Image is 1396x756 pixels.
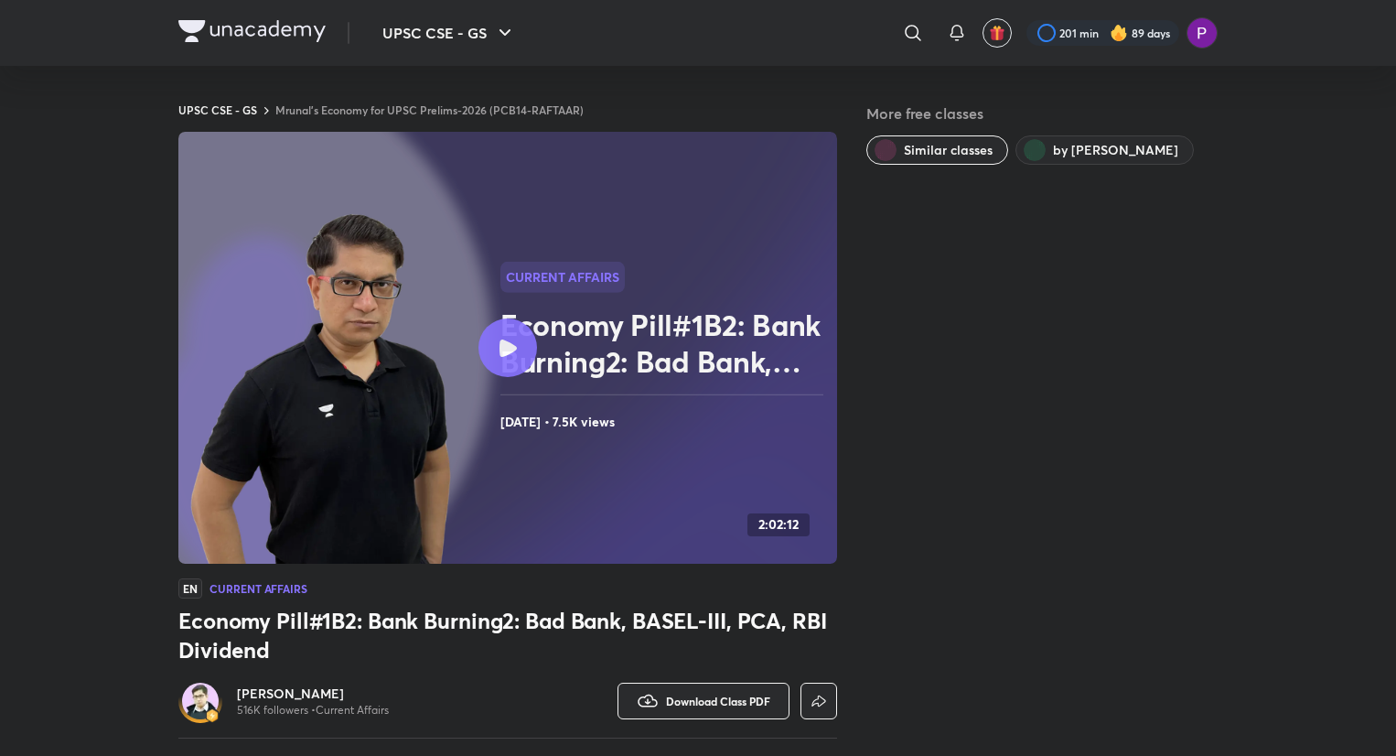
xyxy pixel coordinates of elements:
[500,307,830,380] h2: Economy Pill#1B2: Bank Burning2: Bad Bank, BASEL-III, PCA, RBI Dividend
[182,683,219,719] img: Avatar
[1187,17,1218,49] img: Preeti Pandey
[758,517,799,533] h4: 2:02:12
[237,685,389,703] a: [PERSON_NAME]
[371,15,527,51] button: UPSC CSE - GS
[866,135,1008,165] button: Similar classes
[1053,141,1178,159] span: by Mrunal Patel
[983,18,1012,48] button: avatar
[206,709,219,722] img: badge
[178,20,326,42] img: Company Logo
[500,410,830,434] h4: [DATE] • 7.5K views
[275,103,584,117] a: Mrunal’s Economy for UPSC Prelims-2026 (PCB14-RAFTAAR)
[617,683,789,719] button: Download Class PDF
[237,703,389,718] p: 516K followers • Current Affairs
[666,694,770,708] span: Download Class PDF
[1015,135,1194,165] button: by Mrunal Patel
[866,103,1218,124] h5: More free classes
[989,25,1005,41] img: avatar
[178,606,837,664] h3: Economy Pill#1B2: Bank Burning2: Bad Bank, BASEL-III, PCA, RBI Dividend
[1110,24,1128,42] img: streak
[178,679,222,723] a: Avatarbadge
[209,583,307,594] h4: Current Affairs
[904,141,993,159] span: Similar classes
[178,103,257,117] a: UPSC CSE - GS
[178,578,202,599] span: EN
[178,20,326,47] a: Company Logo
